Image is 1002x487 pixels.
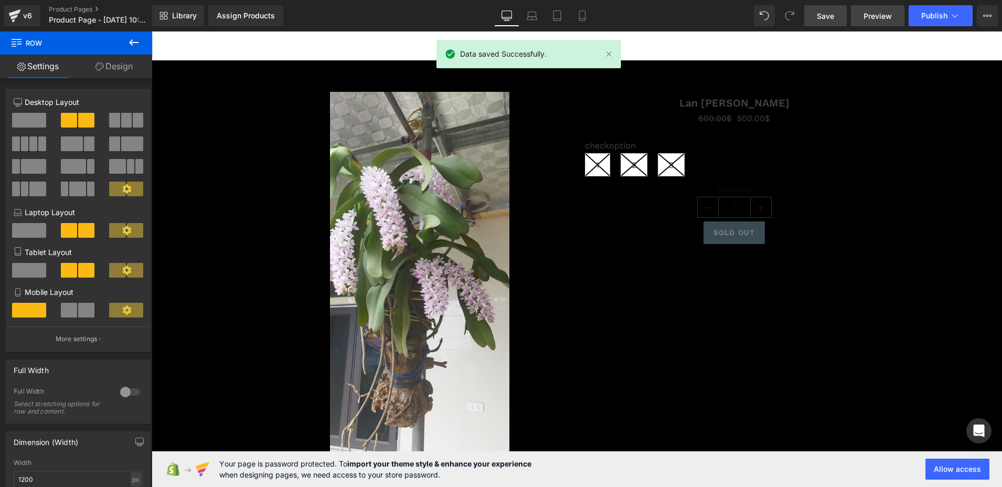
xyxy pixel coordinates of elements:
span: Product Page - [DATE] 10:52:02 [49,16,150,24]
a: Laptop [519,5,545,26]
p: Laptop Layout [14,207,143,218]
a: New Library [152,5,204,26]
button: Publish [909,5,973,26]
a: Desktop [494,5,519,26]
span: Save [817,10,834,22]
button: Redo [779,5,800,26]
span: Row [10,31,115,55]
label: checkoption [433,109,732,122]
span: Preview [864,10,892,22]
button: More settings [6,326,150,351]
div: Width [14,459,143,467]
div: Select stretching options for row and content. [14,400,108,415]
p: Mobile Layout [14,287,143,298]
p: More settings [56,334,98,344]
span: Data saved Successfully. [460,48,547,60]
div: Dimension (Width) [14,432,78,447]
p: Desktop Layout [14,97,143,108]
a: Tablet [545,5,570,26]
a: v6 [4,5,40,26]
div: Assign Products [217,12,275,20]
a: Design [76,55,152,78]
div: Full Width [14,387,110,398]
span: 600.00$ [547,82,580,92]
span: 500.00$ [585,81,619,93]
button: Sold Out [552,190,613,213]
button: Allow access [925,459,989,480]
label: Quantity [433,153,732,165]
p: Tablet Layout [14,247,143,258]
span: Publish [921,12,947,20]
a: Lan [PERSON_NAME] [528,65,638,78]
a: Product Pages [49,5,169,14]
a: Preview [851,5,904,26]
span: Your page is password protected. To when designing pages, we need access to your store password. [219,458,531,480]
div: Full Width [14,360,49,375]
button: More [977,5,998,26]
div: v6 [21,9,34,23]
strong: import your theme style & enhance your experience [347,459,531,468]
img: Lan Tai Trâu [178,60,358,459]
a: Mobile [570,5,595,26]
button: Undo [754,5,775,26]
span: Library [172,11,197,20]
div: px [131,472,141,486]
div: Open Intercom Messenger [966,418,992,443]
span: Sold Out [562,197,603,205]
